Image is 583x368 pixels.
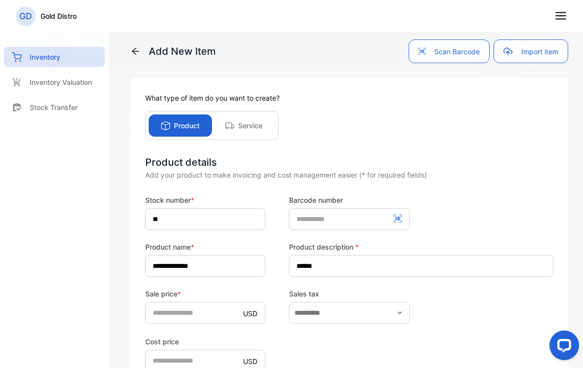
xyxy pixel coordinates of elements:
p: Stock Transfer [30,102,78,112]
p: Add New Item [130,44,216,59]
p: Service [238,120,262,131]
p: GD [19,10,32,23]
label: Barcode number [289,195,409,205]
button: Import item [494,39,568,63]
button: Scan Barcode [409,39,490,63]
div: Product details [145,155,553,170]
div: Add your product to make invoicing and cost management easier (* for required fields) [145,170,553,180]
label: Sale price [145,289,265,299]
p: USD [243,308,257,319]
p: Product [174,120,200,131]
label: Stock number [145,195,265,205]
p: What type of item do you want to create? [145,93,553,103]
p: USD [243,356,257,367]
p: Inventory [30,52,60,62]
a: Inventory Valuation [4,72,105,92]
p: Gold Distro [41,11,77,21]
label: Sales tax [289,289,409,299]
label: Product name [145,242,265,252]
iframe: LiveChat chat widget [541,327,583,368]
label: Product description [289,242,553,252]
p: Inventory Valuation [30,77,92,87]
a: Inventory [4,47,105,67]
a: Stock Transfer [4,97,105,117]
label: Cost price [145,336,265,347]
